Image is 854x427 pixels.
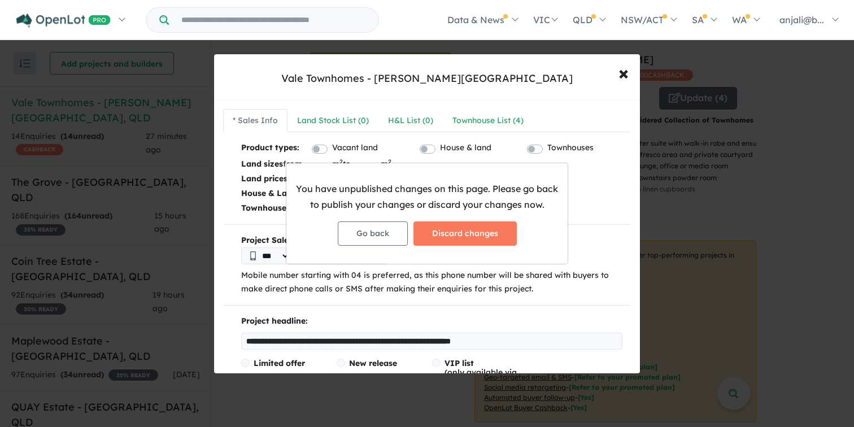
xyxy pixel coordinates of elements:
[16,14,111,28] img: Openlot PRO Logo White
[171,8,376,32] input: Try estate name, suburb, builder or developer
[338,221,408,246] button: Go back
[779,14,824,25] span: anjali@b...
[295,181,559,212] p: You have unpublished changes on this page. Please go back to publish your changes or discard your...
[413,221,517,246] button: Discard changes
